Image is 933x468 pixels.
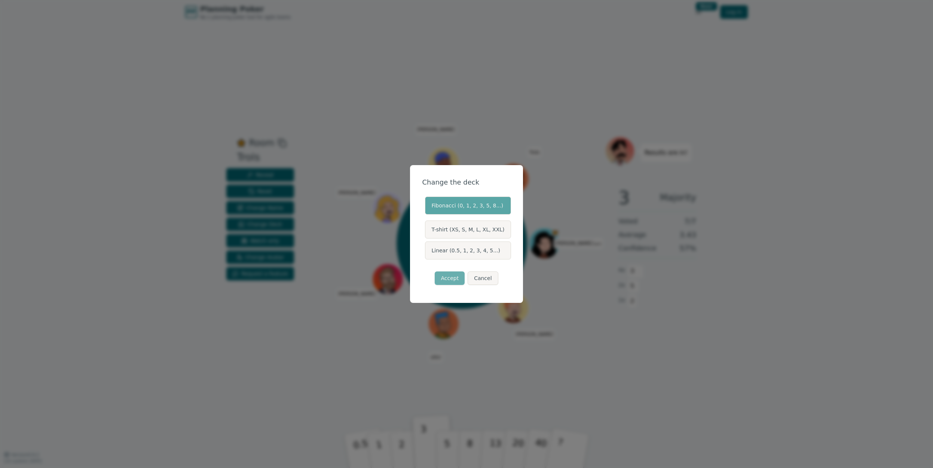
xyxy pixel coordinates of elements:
[425,241,511,259] label: Linear (0.5, 1, 2, 3, 4, 5...)
[425,221,511,238] label: T-shirt (XS, S, M, L, XL, XXL)
[468,271,498,285] button: Cancel
[422,177,511,188] div: Change the deck
[425,197,511,215] label: Fibonacci (0, 1, 2, 3, 5, 8...)
[435,271,465,285] button: Accept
